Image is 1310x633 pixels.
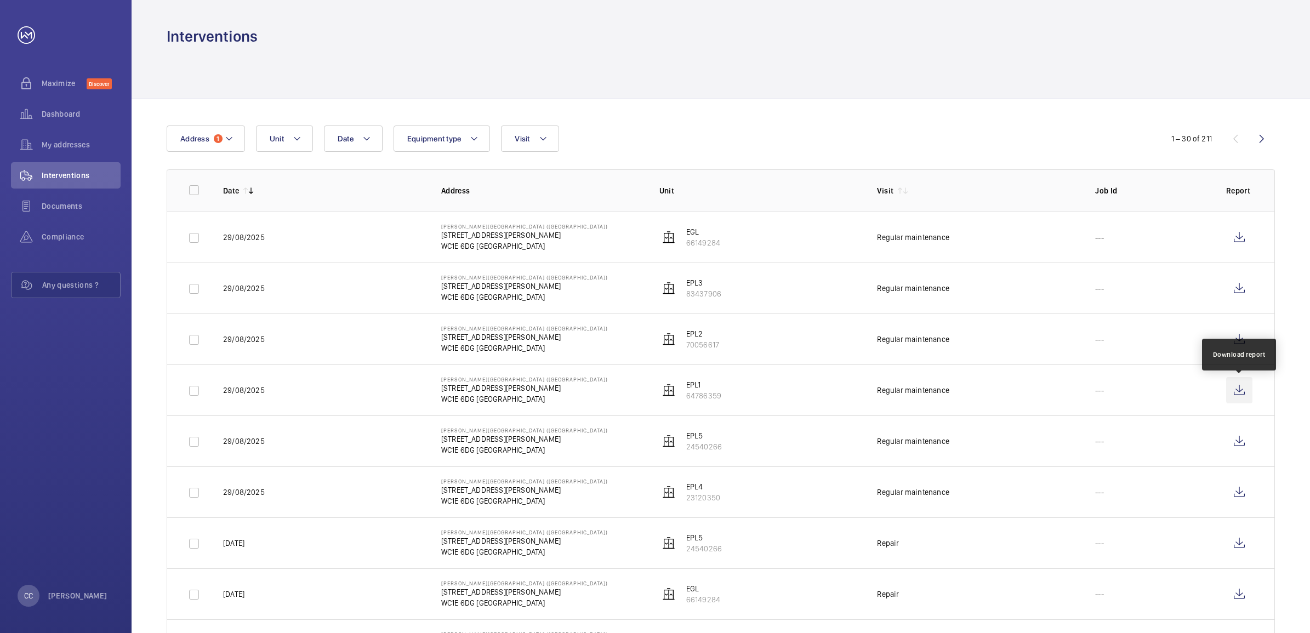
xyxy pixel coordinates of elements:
p: [PERSON_NAME][GEOGRAPHIC_DATA] ([GEOGRAPHIC_DATA]) [441,274,608,281]
div: Repair [877,538,899,549]
span: 1 [214,134,223,143]
p: --- [1095,487,1104,498]
p: 29/08/2025 [223,232,265,243]
p: [DATE] [223,589,244,600]
button: Date [324,126,383,152]
p: [PERSON_NAME][GEOGRAPHIC_DATA] ([GEOGRAPHIC_DATA]) [441,529,608,535]
p: 66149284 [686,594,720,605]
p: EGL [686,583,720,594]
span: Visit [515,134,529,143]
p: Address [441,185,642,196]
p: [STREET_ADDRESS][PERSON_NAME] [441,434,608,444]
p: --- [1095,589,1104,600]
img: elevator.svg [662,588,675,601]
p: [PERSON_NAME][GEOGRAPHIC_DATA] ([GEOGRAPHIC_DATA]) [441,478,608,484]
p: --- [1095,538,1104,549]
img: elevator.svg [662,384,675,397]
p: WC1E 6DG [GEOGRAPHIC_DATA] [441,495,608,506]
h1: Interventions [167,26,258,47]
p: 64786359 [686,390,721,401]
p: Unit [659,185,860,196]
div: 1 – 30 of 211 [1171,133,1212,144]
p: EGL [686,226,720,237]
p: [STREET_ADDRESS][PERSON_NAME] [441,484,608,495]
p: WC1E 6DG [GEOGRAPHIC_DATA] [441,241,608,252]
span: Interventions [42,170,121,181]
div: Download report [1213,350,1266,360]
div: Regular maintenance [877,334,949,345]
p: WC1E 6DG [GEOGRAPHIC_DATA] [441,546,608,557]
p: Job Id [1095,185,1209,196]
p: 83437906 [686,288,721,299]
p: [STREET_ADDRESS][PERSON_NAME] [441,586,608,597]
p: WC1E 6DG [GEOGRAPHIC_DATA] [441,597,608,608]
p: EPL1 [686,379,721,390]
div: Regular maintenance [877,487,949,498]
p: 29/08/2025 [223,283,265,294]
p: Date [223,185,239,196]
p: CC [24,590,33,601]
span: Discover [87,78,112,89]
p: [STREET_ADDRESS][PERSON_NAME] [441,383,608,394]
p: 24540266 [686,441,722,452]
p: WC1E 6DG [GEOGRAPHIC_DATA] [441,292,608,303]
img: elevator.svg [662,435,675,448]
p: [STREET_ADDRESS][PERSON_NAME] [441,332,608,343]
p: 29/08/2025 [223,436,265,447]
p: [PERSON_NAME][GEOGRAPHIC_DATA] ([GEOGRAPHIC_DATA]) [441,325,608,332]
span: Date [338,134,354,143]
p: EPL5 [686,430,722,441]
p: WC1E 6DG [GEOGRAPHIC_DATA] [441,343,608,353]
p: --- [1095,334,1104,345]
p: WC1E 6DG [GEOGRAPHIC_DATA] [441,394,608,404]
p: Visit [877,185,893,196]
span: Equipment type [407,134,462,143]
p: 70056617 [686,339,719,350]
p: [PERSON_NAME][GEOGRAPHIC_DATA] ([GEOGRAPHIC_DATA]) [441,223,608,230]
p: 29/08/2025 [223,334,265,345]
p: EPL4 [686,481,720,492]
p: --- [1095,283,1104,294]
p: 29/08/2025 [223,385,265,396]
button: Unit [256,126,313,152]
div: Regular maintenance [877,385,949,396]
p: [PERSON_NAME][GEOGRAPHIC_DATA] ([GEOGRAPHIC_DATA]) [441,580,608,586]
span: Any questions ? [42,280,120,290]
button: Equipment type [394,126,491,152]
button: Address1 [167,126,245,152]
img: elevator.svg [662,231,675,244]
p: [PERSON_NAME][GEOGRAPHIC_DATA] ([GEOGRAPHIC_DATA]) [441,376,608,383]
p: [STREET_ADDRESS][PERSON_NAME] [441,230,608,241]
button: Visit [501,126,559,152]
span: Dashboard [42,109,121,119]
span: Unit [270,134,284,143]
p: 24540266 [686,543,722,554]
p: Report [1226,185,1252,196]
p: [STREET_ADDRESS][PERSON_NAME] [441,281,608,292]
p: [STREET_ADDRESS][PERSON_NAME] [441,535,608,546]
div: Regular maintenance [877,283,949,294]
span: Maximize [42,78,87,89]
p: [PERSON_NAME] [48,590,107,601]
p: 23120350 [686,492,720,503]
p: --- [1095,436,1104,447]
p: --- [1095,232,1104,243]
p: EPL2 [686,328,719,339]
img: elevator.svg [662,537,675,550]
div: Regular maintenance [877,436,949,447]
span: Compliance [42,231,121,242]
img: elevator.svg [662,333,675,346]
img: elevator.svg [662,282,675,295]
p: EPL3 [686,277,721,288]
span: Documents [42,201,121,212]
span: My addresses [42,139,121,150]
div: Regular maintenance [877,232,949,243]
p: --- [1095,385,1104,396]
img: elevator.svg [662,486,675,499]
p: EPL5 [686,532,722,543]
p: [PERSON_NAME][GEOGRAPHIC_DATA] ([GEOGRAPHIC_DATA]) [441,427,608,434]
p: [DATE] [223,538,244,549]
p: 29/08/2025 [223,487,265,498]
div: Repair [877,589,899,600]
p: WC1E 6DG [GEOGRAPHIC_DATA] [441,444,608,455]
